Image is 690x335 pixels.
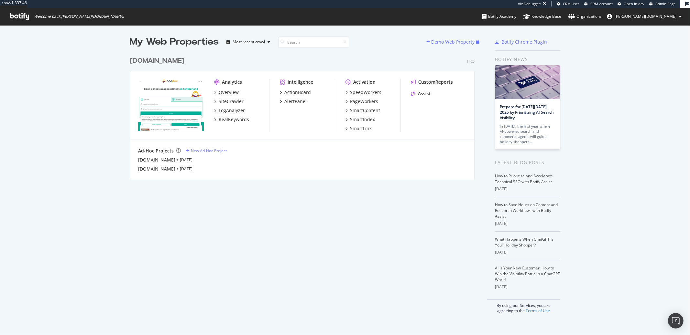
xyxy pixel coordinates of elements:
[624,1,644,6] span: Open in dev
[138,148,174,154] div: Ad-Hoc Projects
[350,125,372,132] div: SmartLink
[618,1,644,6] a: Open in dev
[432,39,475,45] div: Demo Web Property
[214,89,239,96] a: Overview
[568,13,602,20] div: Organizations
[495,249,560,255] div: [DATE]
[345,116,375,123] a: SmartIndex
[602,11,687,22] button: [PERSON_NAME][DOMAIN_NAME]
[280,89,311,96] a: ActionBoard
[350,89,381,96] div: SpeedWorkers
[482,13,516,20] div: Botify Academy
[615,14,676,19] span: jenny.ren
[350,107,380,114] div: SmartContent
[130,48,480,180] div: grid
[427,37,476,47] button: Demo Web Property
[411,79,453,85] a: CustomReports
[138,79,204,131] img: onedoc.ch
[523,8,561,25] a: Knowledge Base
[130,36,219,48] div: My Web Properties
[495,265,560,282] a: AI Is Your New Customer: How to Win the Visibility Battle in a ChatGPT World
[495,39,547,45] a: Botify Chrome Plugin
[467,58,475,64] div: Pro
[180,166,192,172] a: [DATE]
[590,1,613,6] span: CRM Account
[353,79,376,85] div: Activation
[502,39,547,45] div: Botify Chrome Plugin
[219,98,244,105] div: SiteCrawler
[518,1,541,6] div: Viz Debugger:
[345,107,380,114] a: SmartContent
[668,313,684,329] div: Open Intercom Messenger
[411,90,431,97] a: Assist
[219,116,249,123] div: RealKeywords
[563,1,579,6] span: CRM User
[214,116,249,123] a: RealKeywords
[224,37,273,47] button: Most recent crawl
[219,89,239,96] div: Overview
[495,221,560,226] div: [DATE]
[138,166,175,172] a: [DOMAIN_NAME]
[495,56,560,63] div: Botify news
[222,79,242,85] div: Analytics
[191,148,227,153] div: New Ad-Hoc Project
[418,90,431,97] div: Assist
[495,202,558,219] a: How to Save Hours on Content and Research Workflows with Botify Assist
[288,79,313,85] div: Intelligence
[130,56,184,66] div: [DOMAIN_NAME]
[284,98,307,105] div: AlertPanel
[214,107,245,114] a: LogAnalyzer
[557,1,579,6] a: CRM User
[500,124,555,144] div: In [DATE], the first year where AI-powered search and commerce agents will guide holiday shoppers…
[495,236,554,248] a: What Happens When ChatGPT Is Your Holiday Shopper?
[130,56,187,66] a: [DOMAIN_NAME]
[350,116,375,123] div: SmartIndex
[345,125,372,132] a: SmartLink
[278,37,349,48] input: Search
[186,148,227,153] a: New Ad-Hoc Project
[350,98,378,105] div: PageWorkers
[495,173,553,184] a: How to Prioritize and Accelerate Technical SEO with Botify Assist
[214,98,244,105] a: SiteCrawler
[280,98,307,105] a: AlertPanel
[487,299,560,313] div: By using our Services, you are agreeing to the
[345,98,378,105] a: PageWorkers
[482,8,516,25] a: Botify Academy
[649,1,675,6] a: Admin Page
[523,13,561,20] div: Knowledge Base
[495,159,560,166] div: Latest Blog Posts
[568,8,602,25] a: Organizations
[34,14,124,19] span: Welcome back, [PERSON_NAME][DOMAIN_NAME] !
[526,308,550,313] a: Terms of Use
[345,89,381,96] a: SpeedWorkers
[138,157,175,163] a: [DOMAIN_NAME]
[500,104,554,120] a: Prepare for [DATE][DATE] 2025 by Prioritizing AI Search Visibility
[495,284,560,290] div: [DATE]
[180,157,192,162] a: [DATE]
[427,39,476,45] a: Demo Web Property
[655,1,675,6] span: Admin Page
[219,107,245,114] div: LogAnalyzer
[284,89,311,96] div: ActionBoard
[233,40,265,44] div: Most recent crawl
[495,65,560,99] img: Prepare for Black Friday 2025 by Prioritizing AI Search Visibility
[495,186,560,192] div: [DATE]
[418,79,453,85] div: CustomReports
[584,1,613,6] a: CRM Account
